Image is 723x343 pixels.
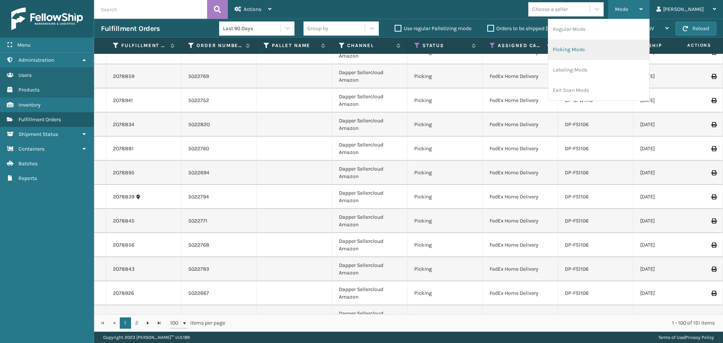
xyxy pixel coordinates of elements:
[483,161,558,185] td: FedEx Home Delivery
[120,317,131,329] a: 1
[18,87,40,93] span: Products
[113,241,134,249] a: 2078856
[685,335,714,340] a: Privacy Policy
[113,121,134,128] a: 2078834
[347,42,393,49] label: Channel
[182,281,257,305] td: 5022667
[332,185,407,209] td: Dapper Sellercloud Amazon
[633,233,709,257] td: [DATE]
[332,257,407,281] td: Dapper Sellercloud Amazon
[407,257,483,281] td: Picking
[565,121,589,128] a: DP-FS1106
[101,24,160,33] h3: Fulfillment Orders
[711,267,716,272] i: Print Label
[498,42,543,49] label: Assigned Carrier Service
[483,113,558,137] td: FedEx Home Delivery
[483,281,558,305] td: FedEx Home Delivery
[407,137,483,161] td: Picking
[332,161,407,185] td: Dapper Sellercloud Amazon
[182,305,257,329] td: 5022774
[711,98,716,103] i: Print Label
[565,290,589,296] a: DP-FS1106
[548,19,649,40] li: Regular Mode
[113,145,134,152] a: 2078881
[487,25,560,32] label: Orders to be shipped [DATE]
[18,102,41,108] span: Inventory
[154,317,165,329] a: Go to the last page
[332,64,407,88] td: Dapper Sellercloud Amazon
[197,42,242,49] label: Order Number
[113,169,134,177] a: 2078895
[407,113,483,137] td: Picking
[103,332,190,343] p: Copyright 2023 [PERSON_NAME]™ v 1.0.189
[182,209,257,233] td: 5022771
[711,122,716,127] i: Print Label
[565,145,589,152] a: DP-FS1106
[121,42,167,49] label: Fulfillment Order Id
[170,317,225,329] span: items per page
[407,305,483,329] td: Picking
[131,317,142,329] a: 2
[483,305,558,329] td: FedEx Home Delivery
[170,319,182,327] span: 100
[307,24,328,32] div: Group by
[565,194,589,200] a: DP-FS1106
[407,209,483,233] td: Picking
[548,60,649,80] li: Labeling Mode
[423,42,468,49] label: Status
[658,332,714,343] div: |
[633,305,709,329] td: [DATE]
[236,319,715,327] div: 1 - 100 of 151 items
[548,40,649,60] li: Picking Mode
[565,242,589,248] a: DP-FS1106
[11,8,83,30] img: logo
[223,24,281,32] div: Last 90 Days
[711,218,716,224] i: Print Label
[658,335,684,340] a: Terms of Use
[182,233,257,257] td: 5022768
[113,290,134,297] a: 2078926
[548,80,649,101] li: Exit Scan Mode
[145,320,151,326] span: Go to the next page
[407,185,483,209] td: Picking
[18,131,58,137] span: Shipment Status
[407,64,483,88] td: Picking
[407,88,483,113] td: Picking
[18,175,37,181] span: Reports
[18,57,54,63] span: Administration
[332,88,407,113] td: Dapper Sellercloud Amazon
[156,320,162,326] span: Go to the last page
[182,88,257,113] td: 5022752
[272,42,317,49] label: Pallet Name
[483,137,558,161] td: FedEx Home Delivery
[18,72,32,78] span: Users
[113,314,134,321] a: 2078844
[113,265,134,273] a: 2078843
[182,137,257,161] td: 5022760
[633,161,709,185] td: [DATE]
[113,97,133,104] a: 2078941
[633,281,709,305] td: [DATE]
[711,291,716,296] i: Print Label
[633,137,709,161] td: [DATE]
[615,6,628,12] span: Mode
[711,242,716,248] i: Print Label
[633,185,709,209] td: [DATE]
[532,5,568,13] div: Choose a seller
[483,209,558,233] td: FedEx Home Delivery
[676,22,716,35] button: Reload
[332,137,407,161] td: Dapper Sellercloud Amazon
[565,169,589,176] a: DP-FS1106
[711,74,716,79] i: Print Label
[483,88,558,113] td: FedEx Home Delivery
[18,160,38,167] span: Batches
[711,146,716,151] i: Print Label
[113,73,134,80] a: 2078859
[565,266,589,272] a: DP-FS1106
[407,161,483,185] td: Picking
[483,185,558,209] td: FedEx Home Delivery
[17,42,31,48] span: Menu
[332,113,407,137] td: Dapper Sellercloud Amazon
[332,281,407,305] td: Dapper Sellercloud Amazon
[483,64,558,88] td: FedEx Home Delivery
